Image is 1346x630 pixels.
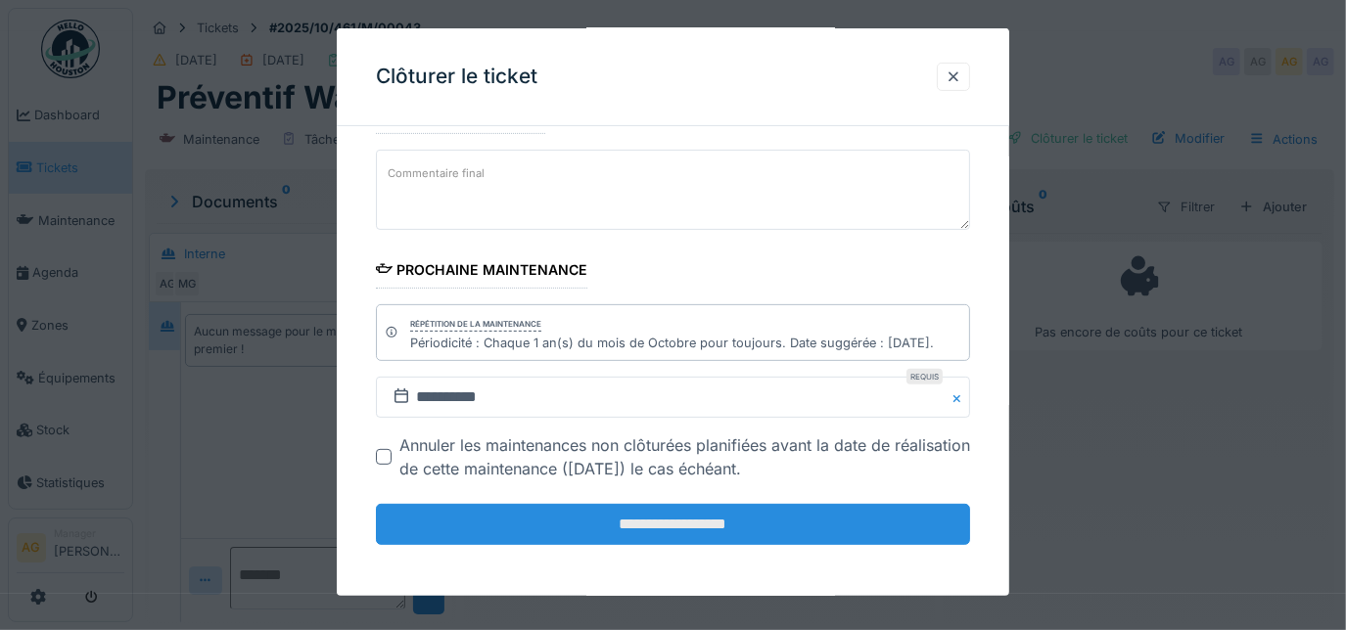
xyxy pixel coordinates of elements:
button: Close [949,377,970,418]
h3: Clôturer le ticket [376,65,537,89]
div: Requis [906,369,943,384]
div: Répétition de la maintenance [410,318,541,332]
div: Commentaire final [376,101,546,134]
div: Annuler les maintenances non clôturées planifiées avant la date de réalisation de cette maintenan... [399,433,971,480]
label: Commentaire final [384,161,488,186]
div: Périodicité : Chaque 1 an(s) du mois de Octobre pour toujours. Date suggérée : [DATE]. [410,334,934,352]
div: Prochaine maintenance [376,255,588,289]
